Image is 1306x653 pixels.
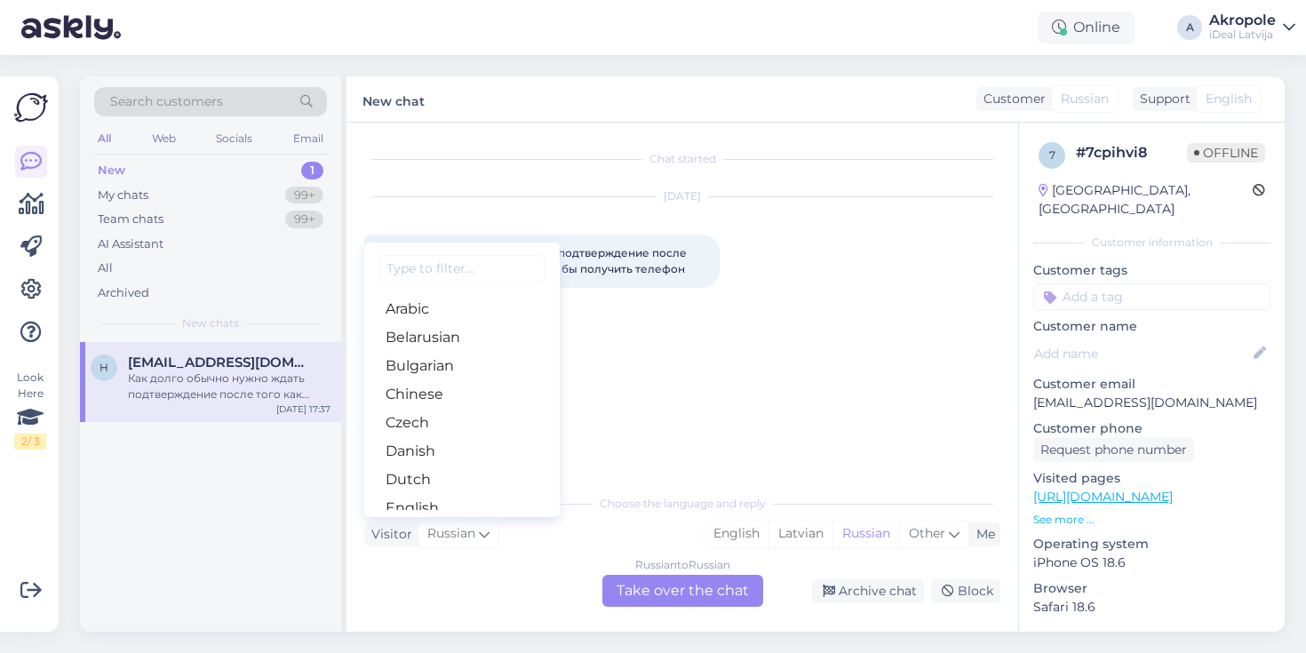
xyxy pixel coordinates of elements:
div: Russian [832,521,899,547]
div: New [98,162,125,179]
div: Online [1038,12,1135,44]
div: # 7cpihvi8 [1076,142,1187,163]
div: Archived [98,284,149,302]
img: Askly Logo [14,91,48,124]
div: Latvian [768,521,832,547]
div: 99+ [285,211,323,228]
div: Take over the chat [602,575,763,607]
div: Akropole [1209,13,1276,28]
div: All [98,259,113,277]
div: Socials [212,127,256,150]
a: [URL][DOMAIN_NAME] [1033,489,1173,505]
div: [GEOGRAPHIC_DATA], [GEOGRAPHIC_DATA] [1039,181,1253,219]
div: iDeal Latvija [1209,28,1276,42]
span: English [1206,90,1252,108]
p: Customer name [1033,317,1270,336]
div: Chat started [364,151,1000,167]
div: Russian to Russian [635,557,730,573]
p: Customer email [1033,375,1270,394]
span: Offline [1187,143,1265,163]
div: Visitor [364,525,412,544]
p: Customer phone [1033,419,1270,438]
a: English [364,494,560,522]
div: AI Assistant [98,235,163,253]
span: Russian [427,524,475,544]
div: Look Here [14,370,46,450]
div: All [94,127,115,150]
div: Web [148,127,179,150]
input: Type to filter... [378,255,545,283]
span: New chats [182,315,239,331]
div: Support [1133,90,1191,108]
div: 1 [301,162,323,179]
div: Me [969,525,995,544]
a: Bulgarian [364,352,560,380]
div: [DATE] [364,188,1000,204]
div: Customer [976,90,1046,108]
div: Choose the language and reply [364,496,1000,512]
div: Team chats [98,211,163,228]
p: [EMAIL_ADDRESS][DOMAIN_NAME] [1033,394,1270,412]
a: Chinese [364,380,560,409]
span: Search customers [110,92,223,111]
div: Block [931,579,1000,603]
span: hmelevska64@gmail.com [128,354,313,370]
p: Customer tags [1033,261,1270,280]
a: Belarusian [364,323,560,352]
div: English [705,521,768,547]
a: Dutch [364,466,560,494]
a: AkropoleiDeal Latvija [1209,13,1295,42]
p: iPhone OS 18.6 [1033,553,1270,572]
div: [DATE] 17:37 [276,402,330,416]
span: h [100,361,108,374]
div: Как долго обычно нужно ждать подтверждение после того как оплатил Smart Deal, что бы получить тел... [128,370,330,402]
p: See more ... [1033,512,1270,528]
span: 7 [1049,148,1055,162]
a: Czech [364,409,560,437]
div: Email [290,127,327,150]
p: Safari 18.6 [1033,598,1270,617]
a: Danish [364,437,560,466]
div: A [1177,15,1202,40]
span: Other [909,525,945,541]
label: New chat [362,87,425,111]
a: Arabic [364,295,560,323]
div: Archive chat [812,579,924,603]
div: 99+ [285,187,323,204]
input: Add name [1034,344,1250,363]
p: Operating system [1033,535,1270,553]
div: 2 / 3 [14,434,46,450]
div: My chats [98,187,148,204]
p: Browser [1033,579,1270,598]
p: Visited pages [1033,469,1270,488]
div: Customer information [1033,235,1270,251]
input: Add a tag [1033,283,1270,310]
div: Request phone number [1033,438,1194,462]
span: Russian [1061,90,1109,108]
